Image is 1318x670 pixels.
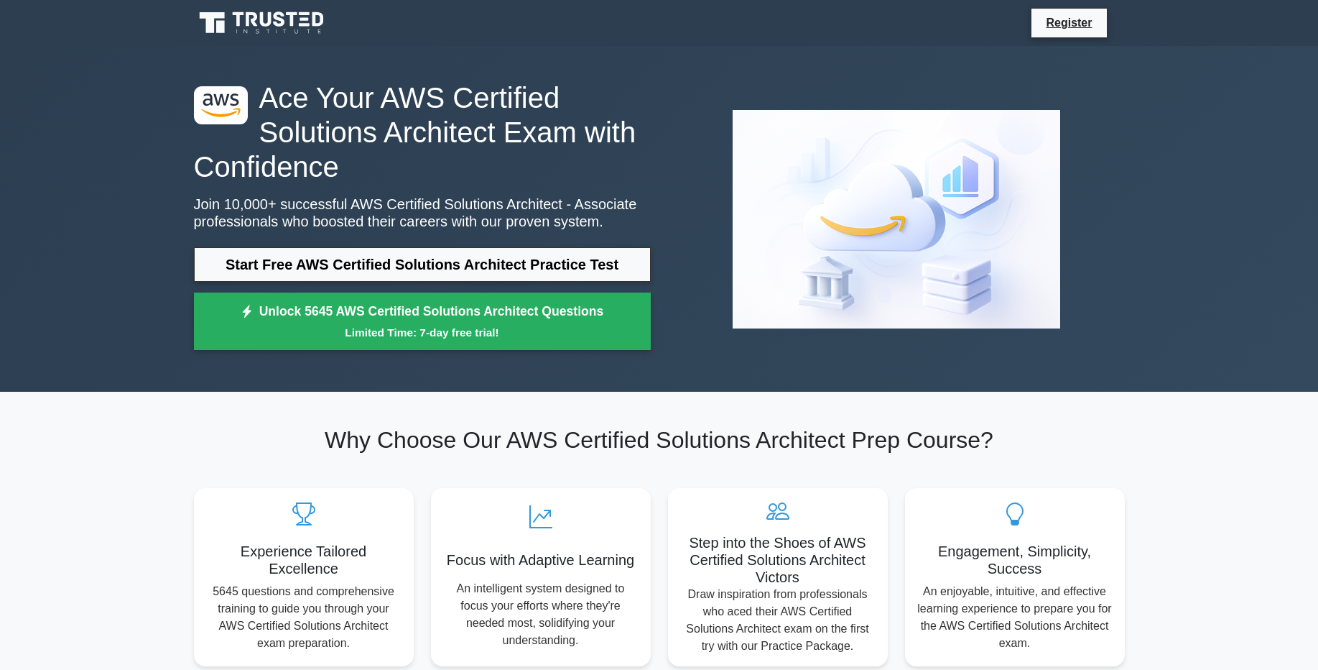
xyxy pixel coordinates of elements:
h5: Focus with Adaptive Learning [442,551,639,569]
p: Draw inspiration from professionals who aced their AWS Certified Solutions Architect exam on the ... [679,586,876,655]
p: Join 10,000+ successful AWS Certified Solutions Architect - Associate professionals who boosted t... [194,196,651,230]
h1: Ace Your AWS Certified Solutions Architect Exam with Confidence [194,81,651,184]
h5: Step into the Shoes of AWS Certified Solutions Architect Victors [679,534,876,586]
p: 5645 questions and comprehensive training to guide you through your AWS Certified Solutions Archi... [205,583,402,652]
a: Register [1037,14,1100,32]
a: Start Free AWS Certified Solutions Architect Practice Test [194,247,651,282]
h5: Experience Tailored Excellence [205,543,402,577]
a: Unlock 5645 AWS Certified Solutions Architect QuestionsLimited Time: 7-day free trial! [194,293,651,350]
h2: Why Choose Our AWS Certified Solutions Architect Prep Course? [194,426,1125,454]
h5: Engagement, Simplicity, Success [916,543,1113,577]
p: An enjoyable, intuitive, and effective learning experience to prepare you for the AWS Certified S... [916,583,1113,652]
p: An intelligent system designed to focus your efforts where they're needed most, solidifying your ... [442,580,639,649]
img: AWS Certified Solutions Architect - Associate Preview [721,98,1072,340]
small: Limited Time: 7-day free trial! [212,324,633,341]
